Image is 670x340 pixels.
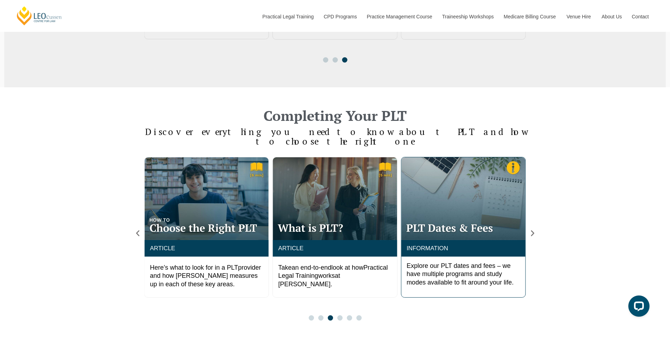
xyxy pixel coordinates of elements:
span: at [PERSON_NAME]. [278,272,340,287]
span: Go to slide 2 [318,315,324,321]
a: [PERSON_NAME] Centre for Law [16,6,63,26]
span: and how [PERSON_NAME] measures up in each of these key areas. [150,272,257,287]
div: 4 / 6 [273,157,397,298]
span: works [318,272,335,279]
span: Go to slide 3 [328,315,333,321]
a: INFORMATION [407,245,448,252]
span: Explore our PLT dates and fees [407,262,496,269]
a: ARTICLE [150,245,175,252]
span: Go to slide 2 [332,57,338,63]
div: Carousel [144,157,526,321]
iframe: LiveChat chat widget [623,293,652,322]
h2: Completing Your PLT [134,109,536,123]
a: Medicare Billing Course [498,1,561,32]
a: Traineeship Workshops [437,1,498,32]
a: Contact [627,1,654,32]
a: Practice Management Course [362,1,437,32]
a: CPD Programs [318,1,361,32]
span: Take [278,264,292,271]
span: provider [238,264,261,271]
a: ARTICLE [278,245,304,252]
a: About Us [596,1,627,32]
span: Discover everything you need to know about PLT and how to choose the right one [145,126,525,147]
span: Here’s what to look for in a PLT [150,264,238,271]
a: Practical Legal Training [257,1,319,32]
span: Go to slide 5 [347,315,352,321]
span: – we have multiple programs and study modes available to fit around your life. [407,262,514,286]
span: look at how [331,264,363,271]
span: Go to slide 3 [342,57,347,63]
div: Next slide [529,229,536,237]
span: an end-to-end [292,264,331,271]
span: Go to slide 6 [356,315,362,321]
span: Go to slide 1 [309,315,314,321]
div: Previous slide [134,229,142,237]
span: Go to slide 1 [323,57,328,63]
div: 5 / 6 [401,157,526,298]
a: Venue Hire [561,1,596,32]
span: Go to slide 4 [337,315,343,321]
div: 3 / 6 [144,157,269,298]
span: Practical Legal Training [278,264,388,279]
